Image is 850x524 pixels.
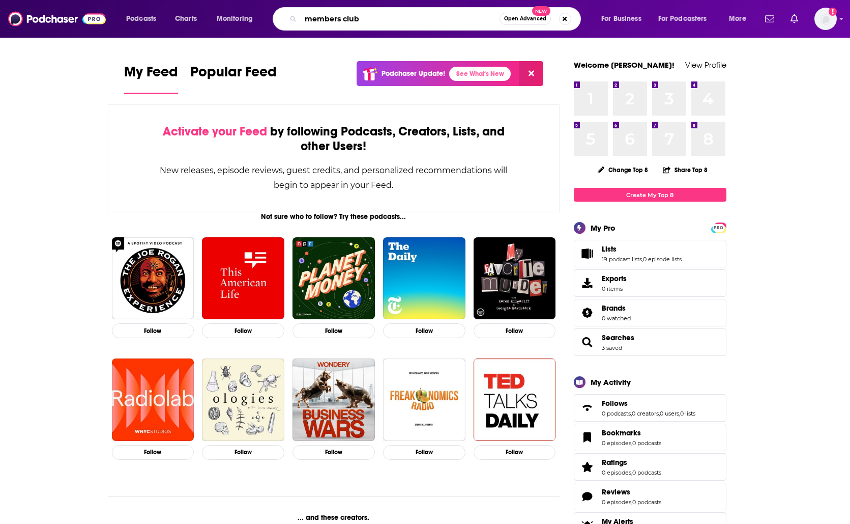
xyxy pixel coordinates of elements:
[602,458,661,467] a: Ratings
[112,358,194,441] img: Radiolab
[574,424,726,451] span: Bookmarks
[474,237,556,320] img: My Favorite Murder with Karen Kilgariff and Georgia Hardstark
[761,10,778,27] a: Show notifications dropdown
[829,8,837,16] svg: Add a profile image
[632,439,661,447] a: 0 podcasts
[574,453,726,481] span: Ratings
[574,394,726,422] span: Follows
[658,12,707,26] span: For Podcasters
[814,8,837,30] span: Logged in as traviswinkler
[602,344,622,351] a: 3 saved
[383,358,465,441] a: Freakonomics Radio
[642,256,643,263] span: ,
[602,428,641,437] span: Bookmarks
[602,274,627,283] span: Exports
[602,399,628,408] span: Follows
[8,9,106,29] img: Podchaser - Follow, Share and Rate Podcasts
[532,6,550,16] span: New
[159,163,509,192] div: New releases, episode reviews, guest credits, and personalized recommendations will begin to appe...
[592,163,655,176] button: Change Top 8
[602,499,631,506] a: 0 episodes
[643,256,682,263] a: 0 episode lists
[112,323,194,338] button: Follow
[574,299,726,326] span: Brands
[210,11,266,27] button: open menu
[504,16,546,21] span: Open Advanced
[602,458,627,467] span: Ratings
[577,276,598,290] span: Exports
[602,333,634,342] a: Searches
[722,11,759,27] button: open menu
[602,487,630,497] span: Reviews
[632,469,661,476] a: 0 podcasts
[679,410,680,417] span: ,
[124,63,178,87] span: My Feed
[574,328,726,356] span: Searches
[112,237,194,320] img: The Joe Rogan Experience
[602,244,682,254] a: Lists
[119,11,169,27] button: open menu
[108,212,560,221] div: Not sure who to follow? Try these podcasts...
[602,399,695,408] a: Follows
[574,240,726,267] span: Lists
[814,8,837,30] img: User Profile
[577,401,598,415] a: Follows
[662,160,708,180] button: Share Top 8
[126,12,156,26] span: Podcasts
[577,460,598,474] a: Ratings
[577,335,598,349] a: Searches
[474,358,556,441] img: TED Talks Daily
[602,439,631,447] a: 0 episodes
[474,445,556,460] button: Follow
[602,428,661,437] a: Bookmarks
[202,323,284,338] button: Follow
[786,10,802,27] a: Show notifications dropdown
[292,358,375,441] img: Business Wars
[449,67,511,81] a: See What's New
[574,483,726,510] span: Reviews
[577,430,598,445] a: Bookmarks
[168,11,203,27] a: Charts
[301,11,500,27] input: Search podcasts, credits, & more...
[202,237,284,320] img: This American Life
[474,323,556,338] button: Follow
[632,499,661,506] a: 0 podcasts
[632,410,659,417] a: 0 creators
[652,11,722,27] button: open menu
[292,323,375,338] button: Follow
[382,69,445,78] p: Podchaser Update!
[602,304,626,313] span: Brands
[163,124,267,139] span: Activate your Feed
[631,469,632,476] span: ,
[383,445,465,460] button: Follow
[660,410,679,417] a: 0 users
[574,188,726,202] a: Create My Top 8
[631,499,632,506] span: ,
[282,7,591,31] div: Search podcasts, credits, & more...
[217,12,253,26] span: Monitoring
[631,439,632,447] span: ,
[602,256,642,263] a: 19 podcast lists
[190,63,277,94] a: Popular Feed
[713,224,725,232] span: PRO
[729,12,746,26] span: More
[202,358,284,441] img: Ologies with Alie Ward
[292,237,375,320] a: Planet Money
[574,60,675,70] a: Welcome [PERSON_NAME]!
[594,11,654,27] button: open menu
[108,513,560,522] div: ... and these creators.
[112,445,194,460] button: Follow
[500,13,551,25] button: Open AdvancedNew
[577,306,598,320] a: Brands
[383,323,465,338] button: Follow
[591,377,631,387] div: My Activity
[577,489,598,504] a: Reviews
